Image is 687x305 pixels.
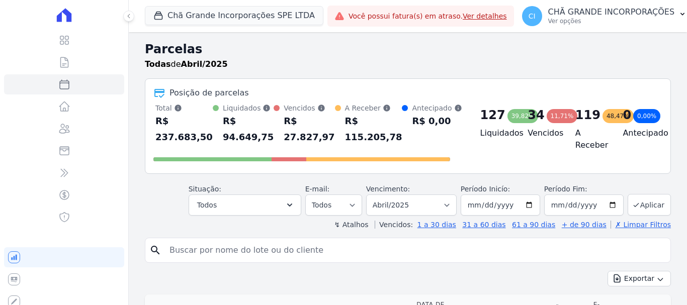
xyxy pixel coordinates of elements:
[284,113,334,145] div: R$ 27.827,97
[507,109,539,123] div: 39,82%
[213,258,248,266] label: Em Aberto
[623,107,631,123] div: 0
[575,107,600,123] div: 119
[548,7,675,17] p: CHÃ GRANDE INCORPORAÇÕES
[181,59,228,69] strong: Abril/2025
[412,113,462,129] div: R$ 0,00
[366,185,410,193] label: Vencimento:
[461,185,510,193] label: Período Inicío:
[608,271,671,286] button: Exportar
[628,194,671,216] button: Aplicar
[528,127,559,139] h4: Vencidos
[169,87,249,99] div: Posição de parcelas
[197,199,217,211] span: Todos
[623,127,654,139] h4: Antecipado
[305,185,330,193] label: E-mail:
[213,286,255,293] label: Processando
[480,107,505,123] div: 127
[349,11,507,22] span: Você possui fatura(s) em atraso.
[145,59,171,69] strong: Todas
[603,109,634,123] div: 48,47%
[155,103,213,113] div: Total
[575,127,607,151] h4: A Receber
[223,103,274,113] div: Liquidados
[528,107,544,123] div: 34
[345,103,402,113] div: A Receber
[529,13,536,20] span: CI
[375,221,413,229] label: Vencidos:
[334,221,368,229] label: ↯ Atalhos
[462,221,505,229] a: 31 a 60 dias
[189,194,301,216] button: Todos
[213,272,229,280] label: Pago
[155,113,213,145] div: R$ 237.683,50
[417,221,456,229] a: 1 a 30 dias
[189,185,221,193] label: Situação:
[345,113,402,145] div: R$ 115.205,78
[145,6,323,25] button: Chã Grande Incorporações SPE LTDA
[163,240,666,260] input: Buscar por nome do lote ou do cliente
[412,103,462,113] div: Antecipado
[284,103,334,113] div: Vencidos
[213,244,247,252] label: Agendado
[213,226,269,234] label: Selecionar todos
[145,40,671,58] h2: Parcelas
[562,221,607,229] a: + de 90 dias
[463,12,507,20] a: Ver detalhes
[145,58,228,70] p: de
[480,127,512,139] h4: Liquidados
[548,17,675,25] p: Ver opções
[223,113,274,145] div: R$ 94.649,75
[633,109,660,123] div: 0,00%
[544,184,624,194] label: Período Fim:
[547,109,578,123] div: 11,71%
[512,221,555,229] a: 61 a 90 dias
[611,221,671,229] a: ✗ Limpar Filtros
[149,244,161,256] i: search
